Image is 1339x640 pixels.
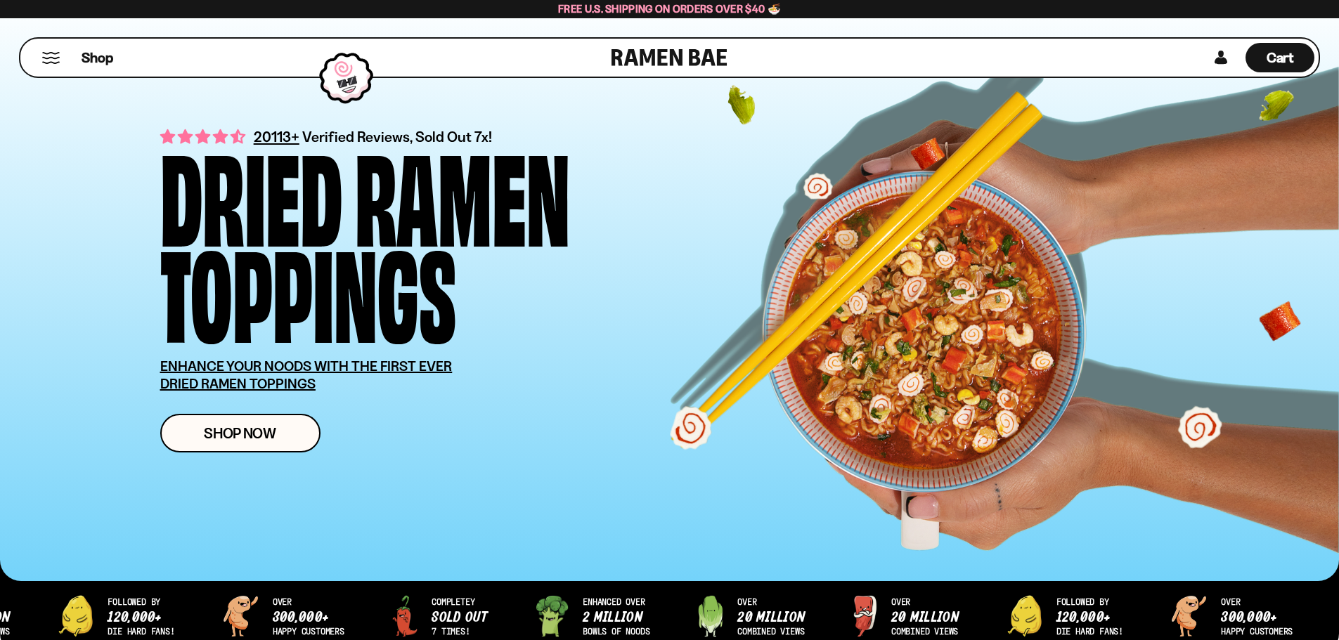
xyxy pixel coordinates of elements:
[204,426,276,440] span: Shop Now
[1267,49,1294,66] span: Cart
[1246,39,1314,77] a: Cart
[82,48,113,67] span: Shop
[41,52,60,64] button: Mobile Menu Trigger
[160,144,342,240] div: Dried
[558,2,781,15] span: Free U.S. Shipping on Orders over $40 🍜
[160,414,321,452] a: Shop Now
[160,240,456,337] div: Toppings
[82,43,113,72] a: Shop
[160,358,453,392] u: ENHANCE YOUR NOODS WITH THE FIRST EVER DRIED RAMEN TOPPINGS
[355,144,570,240] div: Ramen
